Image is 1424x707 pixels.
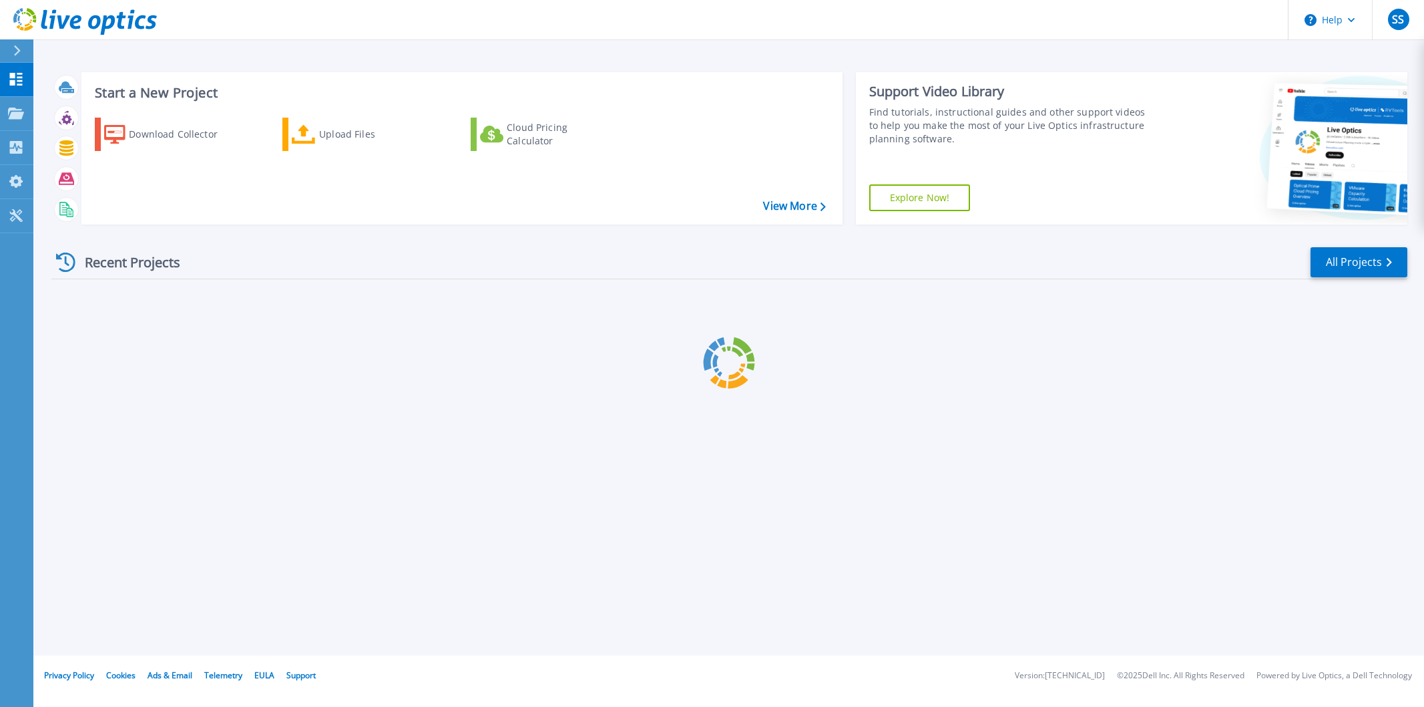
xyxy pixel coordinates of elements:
div: Recent Projects [51,246,198,279]
span: SS [1392,14,1404,25]
li: Version: [TECHNICAL_ID] [1015,672,1105,680]
a: Privacy Policy [44,670,94,681]
div: Download Collector [129,121,236,148]
a: Upload Files [282,118,431,151]
a: Cookies [106,670,136,681]
a: Cloud Pricing Calculator [471,118,620,151]
h3: Start a New Project [95,86,825,100]
a: All Projects [1311,247,1407,277]
a: View More [763,200,825,213]
div: Find tutorials, instructional guides and other support videos to help you make the most of your L... [869,106,1152,146]
a: Telemetry [204,670,242,681]
li: © 2025 Dell Inc. All Rights Reserved [1117,672,1244,680]
a: EULA [254,670,274,681]
div: Support Video Library [869,83,1152,100]
li: Powered by Live Optics, a Dell Technology [1256,672,1412,680]
a: Download Collector [95,118,244,151]
a: Ads & Email [148,670,192,681]
a: Support [286,670,316,681]
div: Upload Files [319,121,426,148]
div: Cloud Pricing Calculator [507,121,614,148]
a: Explore Now! [869,184,971,211]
